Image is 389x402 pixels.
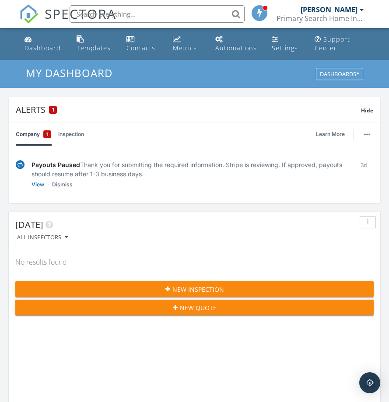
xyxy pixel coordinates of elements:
div: Contacts [126,44,155,52]
button: New Quote [15,300,374,315]
a: Company [16,123,51,146]
div: Templates [77,44,111,52]
a: SPECTORA [19,12,116,30]
div: Dashboard [25,44,61,52]
a: Templates [73,31,116,56]
input: Search everything... [70,5,245,23]
img: ellipsis-632cfdd7c38ec3a7d453.svg [364,133,370,135]
a: Settings [268,31,304,56]
div: Dashboards [320,71,359,77]
a: Metrics [169,31,205,56]
span: 1 [52,107,54,113]
a: Contacts [123,31,162,56]
div: No results found [9,250,380,274]
a: Learn More [316,130,350,139]
span: Hide [361,107,373,114]
span: My Dashboard [26,66,112,80]
div: Open Intercom Messenger [359,372,380,393]
span: [DATE] [15,219,43,231]
div: Metrics [173,44,197,52]
a: View [32,180,44,189]
span: 1 [46,130,49,139]
a: Automations (Basic) [212,31,262,56]
a: Inspection [58,123,84,146]
div: Automations [215,44,257,52]
button: All Inspectors [15,232,70,244]
span: Payouts Paused [32,161,80,168]
div: All Inspectors [17,234,68,241]
div: [PERSON_NAME] [301,5,357,14]
span: New Quote [180,303,217,312]
span: SPECTORA [45,4,116,23]
a: Dashboard [21,31,66,56]
button: Dashboards [316,68,363,80]
button: New Inspection [15,281,374,297]
div: Settings [272,44,298,52]
div: Primary Search Home Inspections [277,14,364,23]
div: Support Center [315,35,350,52]
a: Dismiss [52,180,73,189]
div: 3d [354,160,373,189]
span: New Inspection [172,285,224,294]
a: Support Center [311,31,368,56]
img: The Best Home Inspection Software - Spectora [19,4,39,24]
div: Alerts [16,104,361,115]
div: Thank you for submitting the required information. Stripe is reviewing. If approved, payouts shou... [32,160,347,178]
img: under-review-2fe708636b114a7f4b8d.svg [16,160,25,169]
